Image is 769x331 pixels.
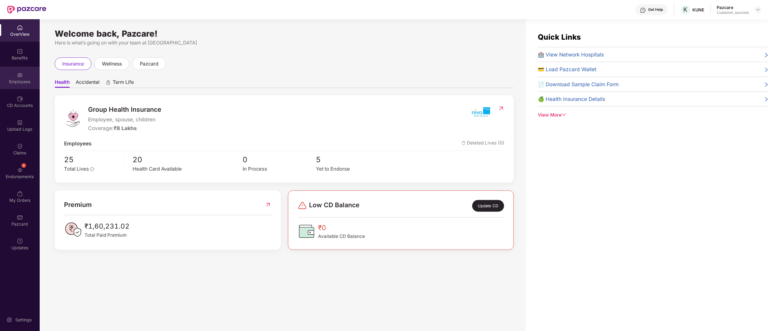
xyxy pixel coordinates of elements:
span: 💳 Load Pazcard Wallet [538,65,596,73]
div: 8 [21,163,26,168]
img: svg+xml;base64,PHN2ZyBpZD0iVXBkYXRlZCIgeG1sbnM9Imh0dHA6Ly93d3cudzMub3JnLzIwMDAvc3ZnIiB3aWR0aD0iMj... [17,238,23,244]
span: right [764,66,769,73]
span: Premium [64,200,92,210]
div: Welcome back, Pazcare! [55,31,514,36]
div: Coverage: [88,124,161,132]
div: View More [538,111,769,119]
span: 📄 Download Sample Claim Form [538,80,619,88]
span: 0 [243,154,316,165]
span: down [562,112,566,117]
div: In Process [243,165,316,173]
img: CDBalanceIcon [298,222,316,240]
span: info-circle [90,167,94,171]
img: svg+xml;base64,PHN2ZyBpZD0iSGVscC0zMngzMiIgeG1sbnM9Imh0dHA6Ly93d3cudzMub3JnLzIwMDAvc3ZnIiB3aWR0aD... [640,7,646,13]
img: svg+xml;base64,PHN2ZyBpZD0iRHJvcGRvd24tMzJ4MzIiIHhtbG5zPSJodHRwOi8vd3d3LnczLm9yZy8yMDAwL3N2ZyIgd2... [756,7,761,12]
img: svg+xml;base64,PHN2ZyBpZD0iRGFuZ2VyLTMyeDMyIiB4bWxucz0iaHR0cDovL3d3dy53My5vcmcvMjAwMC9zdmciIHdpZH... [298,201,307,210]
img: PaidPremiumIcon [64,221,82,239]
span: Group Health Insurance [88,105,161,114]
span: Employee, spouse, children [88,115,161,123]
span: Total Lives [64,166,89,172]
span: Total Paid Premium [84,232,130,239]
img: svg+xml;base64,PHN2ZyBpZD0iRW1wbG95ZWVzIiB4bWxucz0iaHR0cDovL3d3dy53My5vcmcvMjAwMC9zdmciIHdpZHRoPS... [17,72,23,78]
div: Customer_success [717,10,749,15]
span: right [764,96,769,103]
span: Term Life [113,79,134,88]
div: animation [106,80,111,85]
span: 🏥 View Network Hospitals [538,50,604,59]
div: Yet to Endorse [316,165,390,173]
span: wellness [102,60,122,68]
div: Health Card Available [133,165,243,173]
div: KUNE [693,7,704,13]
span: 20 [133,154,243,165]
img: New Pazcare Logo [7,6,46,14]
span: Quick Links [538,32,581,41]
span: 25 [64,154,119,165]
span: ₹0 [318,222,365,233]
span: ₹1,60,231.02 [84,221,130,231]
span: Deleted Lives (0) [462,139,504,147]
img: logo [64,109,82,127]
span: 5 [316,154,390,165]
span: K [684,6,688,13]
span: Accidental [76,79,100,88]
span: Health [55,79,70,88]
span: right [764,52,769,59]
img: svg+xml;base64,PHN2ZyBpZD0iU2V0dGluZy0yMHgyMCIgeG1sbnM9Imh0dHA6Ly93d3cudzMub3JnLzIwMDAvc3ZnIiB3aW... [6,317,12,323]
span: insurance [62,60,84,68]
div: Get Help [648,7,663,12]
img: svg+xml;base64,PHN2ZyBpZD0iQ0RfQWNjb3VudHMiIGRhdGEtbmFtZT0iQ0QgQWNjb3VudHMiIHhtbG5zPSJodHRwOi8vd3... [17,96,23,102]
span: pazcard [140,60,158,68]
img: RedirectIcon [498,105,504,111]
img: insurerIcon [470,105,492,120]
img: svg+xml;base64,PHN2ZyBpZD0iTXlfT3JkZXJzIiBkYXRhLW5hbWU9Ik15IE9yZGVycyIgeG1sbnM9Imh0dHA6Ly93d3cudz... [17,191,23,197]
div: Update CD [472,200,504,212]
span: 🍏 Health Insurance Details [538,95,605,103]
img: RedirectIcon [265,200,271,210]
img: svg+xml;base64,PHN2ZyBpZD0iQmVuZWZpdHMiIHhtbG5zPSJodHRwOi8vd3d3LnczLm9yZy8yMDAwL3N2ZyIgd2lkdGg9Ij... [17,48,23,54]
img: svg+xml;base64,PHN2ZyBpZD0iSG9tZSIgeG1sbnM9Imh0dHA6Ly93d3cudzMub3JnLzIwMDAvc3ZnIiB3aWR0aD0iMjAiIG... [17,25,23,31]
div: Pazcare [717,5,749,10]
img: svg+xml;base64,PHN2ZyBpZD0iVXBsb2FkX0xvZ3MiIGRhdGEtbmFtZT0iVXBsb2FkIExvZ3MiIHhtbG5zPSJodHRwOi8vd3... [17,120,23,126]
div: Settings [14,317,33,323]
img: svg+xml;base64,PHN2ZyBpZD0iQ2xhaW0iIHhtbG5zPSJodHRwOi8vd3d3LnczLm9yZy8yMDAwL3N2ZyIgd2lkdGg9IjIwIi... [17,143,23,149]
span: Low CD Balance [309,200,360,212]
div: Here is what’s going on with your team at [GEOGRAPHIC_DATA] [55,39,514,47]
span: Available CD Balance [318,233,365,240]
img: svg+xml;base64,PHN2ZyBpZD0iUGF6Y2FyZCIgeG1sbnM9Imh0dHA6Ly93d3cudzMub3JnLzIwMDAvc3ZnIiB3aWR0aD0iMj... [17,214,23,220]
img: deleteIcon [462,141,466,145]
span: right [764,81,769,88]
span: Employees [64,139,91,147]
img: svg+xml;base64,PHN2ZyBpZD0iRW5kb3JzZW1lbnRzIiB4bWxucz0iaHR0cDovL3d3dy53My5vcmcvMjAwMC9zdmciIHdpZH... [17,167,23,173]
span: ₹8 Lakhs [114,125,137,131]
